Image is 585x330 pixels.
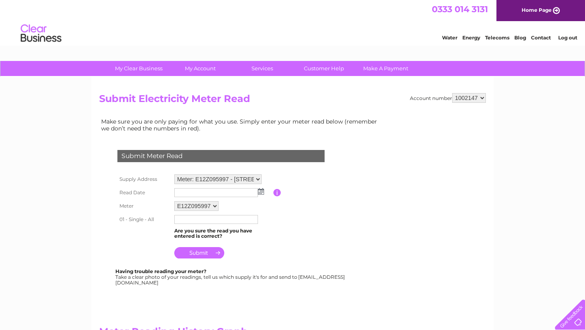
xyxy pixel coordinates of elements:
a: Energy [462,35,480,41]
a: My Clear Business [105,61,172,76]
h2: Submit Electricity Meter Read [99,93,486,109]
div: Clear Business is a trading name of Verastar Limited (registered in [GEOGRAPHIC_DATA] No. 3667643... [101,4,485,39]
div: Account number [410,93,486,103]
a: Make A Payment [352,61,419,76]
div: Take a clear photo of your readings, tell us which supply it's for and send to [EMAIL_ADDRESS][DO... [115,269,346,285]
img: ... [258,188,264,195]
a: Contact [531,35,551,41]
th: Meter [115,199,172,213]
div: Submit Meter Read [117,150,325,162]
input: Information [273,189,281,196]
img: logo.png [20,21,62,46]
input: Submit [174,247,224,258]
th: 01 - Single - All [115,213,172,226]
a: 0333 014 3131 [432,4,488,14]
a: Customer Help [290,61,357,76]
th: Supply Address [115,172,172,186]
th: Read Date [115,186,172,199]
a: Blog [514,35,526,41]
td: Are you sure the read you have entered is correct? [172,226,273,241]
a: My Account [167,61,234,76]
a: Telecoms [485,35,509,41]
a: Services [229,61,296,76]
td: Make sure you are only paying for what you use. Simply enter your meter read below (remember we d... [99,116,383,133]
b: Having trouble reading your meter? [115,268,206,274]
a: Log out [558,35,577,41]
a: Water [442,35,457,41]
